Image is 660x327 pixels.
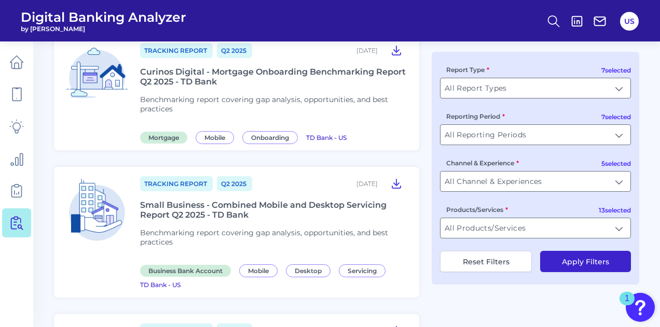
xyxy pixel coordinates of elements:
[625,298,629,312] div: 1
[140,95,388,113] span: Benchmarking report covering gap analysis, opportunities, and best practices
[339,265,390,275] a: Servicing
[446,159,519,167] label: Channel & Experience
[286,264,331,277] span: Desktop
[242,132,302,142] a: Onboarding
[62,175,132,245] img: Business Bank Account
[306,134,347,141] span: TD Bank - US
[386,42,407,59] button: Curinos Digital - Mortgage Onboarding Benchmarking Report Q2 2025 - TD Bank
[286,265,335,275] a: Desktop
[140,265,235,275] a: Business Bank Account
[217,176,252,191] a: Q2 2025
[140,67,407,87] div: Curinos Digital - Mortgage Onboarding Benchmarking Report Q2 2025 - TD Bank
[440,251,532,272] button: Reset Filters
[356,47,378,54] div: [DATE]
[140,43,213,58] a: Tracking Report
[540,251,631,272] button: Apply Filters
[386,175,407,192] button: Small Business - Combined Mobile and Desktop Servicing Report Q2 2025 - TD Bank
[140,281,181,289] span: TD Bank - US
[446,206,508,214] label: Products/Services
[339,264,386,277] span: Servicing
[140,132,191,142] a: Mortgage
[239,265,282,275] a: Mobile
[140,265,231,277] span: Business Bank Account
[140,279,181,289] a: TD Bank - US
[140,200,407,220] div: Small Business - Combined Mobile and Desktop Servicing Report Q2 2025 - TD Bank
[306,132,347,142] a: TD Bank - US
[62,42,132,111] img: Mortgage
[140,132,187,144] span: Mortgage
[21,9,186,25] span: Digital Banking Analyzer
[446,112,505,120] label: Reporting Period
[196,131,234,144] span: Mobile
[242,131,298,144] span: Onboarding
[140,228,388,247] span: Benchmarking report covering gap analysis, opportunities, and best practices
[626,293,655,322] button: Open Resource Center, 1 new notification
[239,264,278,277] span: Mobile
[620,12,639,31] button: US
[217,43,252,58] a: Q2 2025
[356,180,378,188] div: [DATE]
[446,66,489,74] label: Report Type
[140,176,213,191] a: Tracking Report
[196,132,238,142] a: Mobile
[21,25,186,33] span: by [PERSON_NAME]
